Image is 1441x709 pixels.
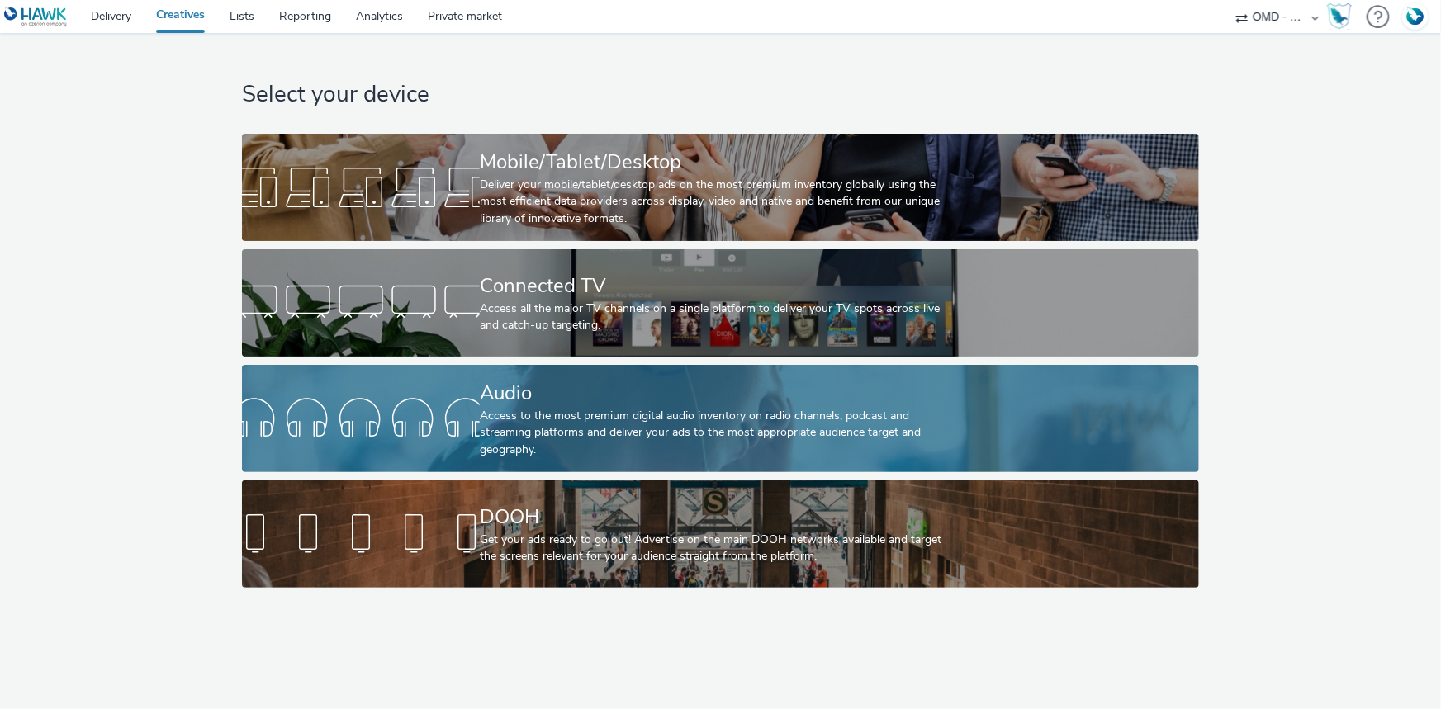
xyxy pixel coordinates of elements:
a: Connected TVAccess all the major TV channels on a single platform to deliver your TV spots across... [242,249,1199,357]
img: Account FR [1403,4,1428,29]
a: AudioAccess to the most premium digital audio inventory on radio channels, podcast and streaming ... [242,365,1199,472]
div: Access to the most premium digital audio inventory on radio channels, podcast and streaming platf... [480,408,955,458]
img: undefined Logo [4,7,68,27]
a: Hawk Academy [1327,3,1358,30]
div: DOOH [480,503,955,532]
div: Connected TV [480,272,955,300]
div: Get your ads ready to go out! Advertise on the main DOOH networks available and target the screen... [480,532,955,565]
div: Access all the major TV channels on a single platform to deliver your TV spots across live and ca... [480,300,955,334]
div: Deliver your mobile/tablet/desktop ads on the most premium inventory globally using the most effi... [480,177,955,227]
h1: Select your device [242,79,1199,111]
a: DOOHGet your ads ready to go out! Advertise on the main DOOH networks available and target the sc... [242,480,1199,588]
a: Mobile/Tablet/DesktopDeliver your mobile/tablet/desktop ads on the most premium inventory globall... [242,134,1199,241]
div: Mobile/Tablet/Desktop [480,148,955,177]
img: Hawk Academy [1327,3,1352,30]
div: Audio [480,379,955,408]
